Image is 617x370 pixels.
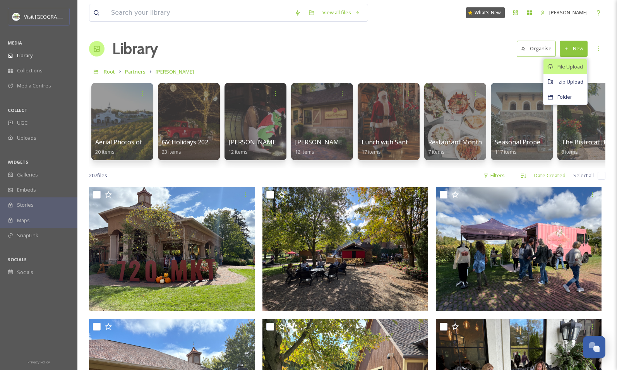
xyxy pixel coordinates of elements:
a: View all files [319,5,364,20]
span: Media Centres [17,82,51,89]
span: SOCIALS [8,257,27,262]
span: UGC [17,119,27,127]
span: 23 items [162,148,181,155]
span: Library [17,52,33,59]
div: Date Created [530,168,569,183]
span: File Upload [557,63,583,70]
span: 117 items [495,148,517,155]
span: Restaurant Month [428,138,482,146]
a: Lunch with Santa.zip (Unzipped Files)17 items [362,139,469,155]
img: download.jpeg [12,13,20,21]
span: Embeds [17,186,36,194]
span: COLLECT [8,107,27,113]
div: Filters [480,168,509,183]
span: Socials [17,269,33,276]
span: Maps [17,217,30,224]
span: Visit [GEOGRAPHIC_DATA] [24,13,84,20]
a: [PERSON_NAME] Marketplace12 items [295,139,382,155]
a: [PERSON_NAME] [536,5,591,20]
a: Seasonal Property Images117 items [495,139,571,155]
span: 207 file s [89,172,107,179]
button: Open Chat [583,336,605,358]
span: GV Holidays 2023.zip (Unzipped Files) [162,138,269,146]
a: Root [104,67,115,76]
span: Folder [557,93,572,101]
span: Stories [17,201,34,209]
span: Collections [17,67,43,74]
span: Privacy Policy [27,360,50,365]
button: Organise [517,41,556,57]
a: Restaurant Month7 items [428,139,482,155]
a: What's New [466,7,505,18]
a: [PERSON_NAME] [156,67,194,76]
span: 12 items [295,148,314,155]
img: IMG_4003.jpg [436,187,602,311]
span: SnapLink [17,232,38,239]
input: Search your library [107,4,291,21]
span: [PERSON_NAME] Marketplace [295,138,382,146]
span: Partners [125,68,146,75]
a: Aerial Photos of [PERSON_NAME]20 items [95,139,193,155]
span: 17 items [362,148,381,155]
span: [PERSON_NAME] Holiday Images [228,138,324,146]
span: 20 items [95,148,115,155]
a: Partners [125,67,146,76]
span: Galleries [17,171,38,178]
span: [PERSON_NAME] [156,68,194,75]
span: WIDGETS [8,159,28,165]
span: MEDIA [8,40,22,46]
button: New [560,41,588,57]
span: 7 items [428,148,445,155]
span: Seasonal Property Images [495,138,571,146]
a: Privacy Policy [27,357,50,366]
img: IMG_3999.jpg [262,187,428,311]
span: Lunch with Santa.zip (Unzipped Files) [362,138,469,146]
a: GV Holidays 2023.zip (Unzipped Files)23 items [162,139,269,155]
img: IMG_4008.jpg [89,187,255,311]
span: Root [104,68,115,75]
span: 12 items [228,148,248,155]
span: .zip Upload [557,78,583,86]
span: Select all [573,172,594,179]
span: 8 items [561,148,578,155]
a: Library [112,37,158,60]
span: Aerial Photos of [PERSON_NAME] [95,138,193,146]
span: Uploads [17,134,36,142]
a: [PERSON_NAME] Holiday Images12 items [228,139,324,155]
span: [PERSON_NAME] [549,9,588,16]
